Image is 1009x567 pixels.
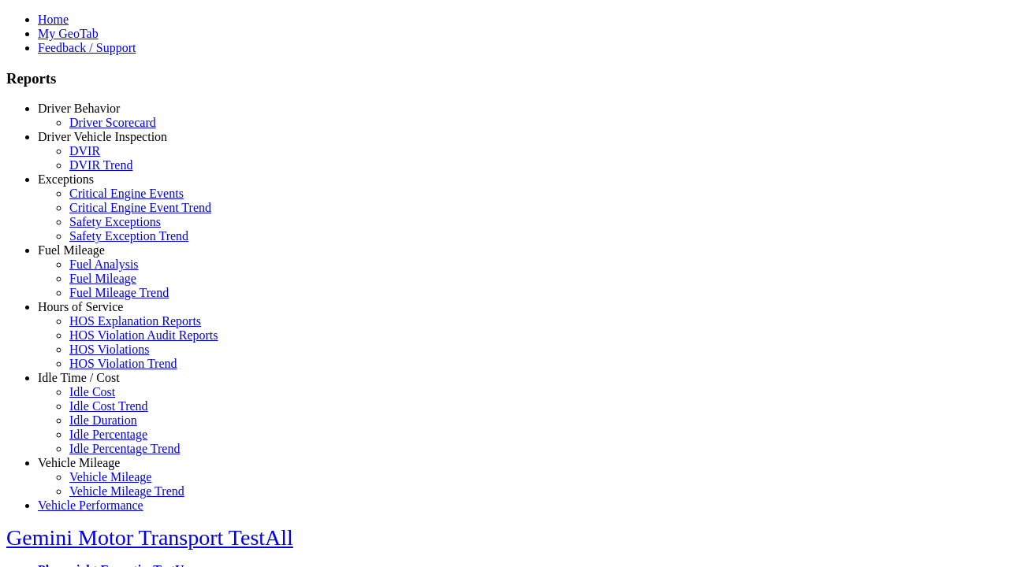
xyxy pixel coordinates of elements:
[69,258,139,271] a: Fuel Analysis
[69,328,218,342] a: HOS Violation Audit Reports
[69,428,147,441] a: Idle Percentage
[38,243,105,257] a: Fuel Mileage
[69,144,100,157] a: DVIR
[69,442,180,455] a: Idle Percentage Trend
[69,357,177,370] a: HOS Violation Trend
[38,102,120,115] a: Driver Behavior
[69,286,169,299] a: Fuel Mileage Trend
[38,172,94,186] a: Exceptions
[38,300,123,313] a: Hours of Service
[38,498,143,512] a: Vehicle Performance
[69,201,211,214] a: Critical Engine Event Trend
[38,41,136,54] a: Feedback / Support
[69,272,136,285] a: Fuel Mileage
[69,314,201,328] a: HOS Explanation Reports
[38,13,69,26] a: Home
[69,187,184,200] a: Critical Engine Events
[69,399,148,413] a: Idle Cost Trend
[69,215,161,228] a: Safety Exceptions
[6,70,1003,87] h3: Reports
[38,371,120,384] a: Idle Time / Cost
[69,158,132,172] a: DVIR Trend
[69,116,156,129] a: Driver Scorecard
[69,470,151,484] a: Vehicle Mileage
[69,229,188,243] a: Safety Exception Trend
[69,413,137,427] a: Idle Duration
[38,456,120,469] a: Vehicle Mileage
[69,484,184,498] a: Vehicle Mileage Trend
[6,525,293,550] a: Gemini Motor Transport TestAll
[69,385,115,398] a: Idle Cost
[38,27,99,40] a: My GeoTab
[38,130,167,143] a: Driver Vehicle Inspection
[69,343,149,356] a: HOS Violations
